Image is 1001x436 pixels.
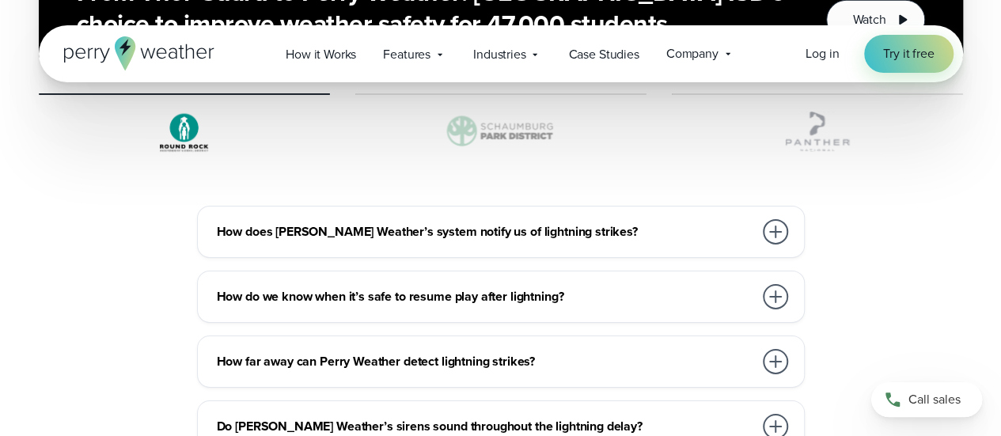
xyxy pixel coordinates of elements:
a: Try it free [864,35,953,73]
img: Round Rock ISD Logo [39,108,330,155]
a: How it Works [272,38,370,70]
span: Industries [473,45,525,64]
h3: How does [PERSON_NAME] Weather’s system notify us of lightning strikes? [217,222,753,241]
img: Schaumburg-Park-District-1.svg [355,108,646,155]
a: Log in [806,44,839,63]
h3: How do we know when it’s safe to resume play after lightning? [217,287,753,306]
span: Call sales [908,390,961,409]
span: Features [383,45,430,64]
h3: How far away can Perry Weather detect lightning strikes? [217,352,753,371]
h3: Do [PERSON_NAME] Weather’s sirens sound throughout the lightning delay? [217,417,753,436]
img: Panther-National.svg [672,108,963,155]
span: How it Works [286,45,356,64]
a: Case Studies [555,38,652,70]
span: Watch [852,10,885,29]
span: Try it free [883,44,934,63]
a: Call sales [871,382,982,417]
span: Company [666,44,719,63]
span: Case Studies [568,45,639,64]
